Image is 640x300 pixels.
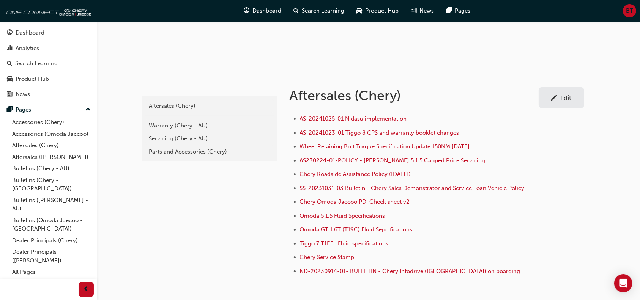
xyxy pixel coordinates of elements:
a: Aftersales ([PERSON_NAME]) [9,151,94,163]
a: Dealer Principals ([PERSON_NAME]) [9,246,94,266]
a: Parts and Accessories (Chery) [145,145,274,159]
span: chart-icon [7,45,13,52]
button: DashboardAnalyticsSearch LearningProduct HubNews [3,24,94,103]
div: Warranty (Chery - AU) [149,121,271,130]
span: prev-icon [84,285,89,294]
div: Edit [561,94,572,102]
div: Dashboard [16,28,44,37]
a: Omoda GT 1.6T (T19C) Fluid Sepcifications [300,226,413,233]
a: Bulletins ([PERSON_NAME] - AU) [9,195,94,215]
a: Servicing (Chery - AU) [145,132,274,145]
div: Open Intercom Messenger [614,274,632,292]
a: AS230224-01-POLICY - [PERSON_NAME] 5 1.5 Capped Price Servicing [300,157,486,164]
a: ND-20230914-01- BULLETIN - Chery Infodrive ([GEOGRAPHIC_DATA]) on boarding [300,268,520,275]
a: AS-20241023-01 Tiggo 8 CPS and warranty booklet changes [300,129,459,136]
span: BT [626,6,633,15]
div: News [16,90,30,99]
a: Product Hub [3,72,94,86]
a: Analytics [3,41,94,55]
span: Dashboard [252,6,281,15]
a: Bulletins (Chery - [GEOGRAPHIC_DATA]) [9,174,94,195]
span: car-icon [356,6,362,16]
a: search-iconSearch Learning [287,3,350,19]
a: News [3,87,94,101]
a: AS-20241025-01 Nidasu implementation [300,115,407,122]
a: Aftersales (Chery) [9,140,94,151]
a: Dashboard [3,26,94,40]
a: Wheel Retaining Bolt Torque Specification Update 150NM [DATE] [300,143,470,150]
a: pages-iconPages [440,3,476,19]
span: up-icon [85,105,91,115]
button: BT [623,4,636,17]
a: Bulletins (Chery - AU) [9,163,94,174]
a: Aftersales (Chery) [145,99,274,113]
button: Pages [3,103,94,117]
a: Edit [539,87,584,108]
a: Chery Roadside Assistance Policy ([DATE]) [300,171,411,177]
a: SS-20231031-03 Bulletin - Chery Sales Demonstrator and Service Loan Vehicle Policy [300,185,525,192]
div: Parts and Accessories (Chery) [149,148,271,156]
span: pages-icon [446,6,452,16]
a: All Pages [9,266,94,278]
div: Product Hub [16,75,49,83]
div: Aftersales (Chery) [149,102,271,110]
div: Servicing (Chery - AU) [149,134,271,143]
div: Analytics [16,44,39,53]
a: Omoda 5 1.5 Fluid Specifications [300,212,385,219]
a: Chery Omoda Jaecoo PDI Check sheet v2 [300,198,410,205]
span: news-icon [411,6,416,16]
span: car-icon [7,76,13,83]
a: Chery Service Stamp [300,254,355,261]
span: pages-icon [7,107,13,113]
span: Pages [455,6,470,15]
span: Search Learning [302,6,344,15]
span: news-icon [7,91,13,98]
a: Search Learning [3,57,94,71]
span: search-icon [293,6,299,16]
a: guage-iconDashboard [238,3,287,19]
span: pencil-icon [551,95,558,102]
a: Tiggo 7 T1EFL Fluid specifications [300,240,389,247]
a: car-iconProduct Hub [350,3,405,19]
div: Pages [16,105,31,114]
span: guage-icon [244,6,249,16]
span: guage-icon [7,30,13,36]
a: Bulletins (Omoda Jaecoo - [GEOGRAPHIC_DATA]) [9,215,94,235]
span: News [419,6,434,15]
h1: Aftersales (Chery) [290,87,539,104]
a: Warranty (Chery - AU) [145,119,274,132]
div: Search Learning [15,59,58,68]
a: news-iconNews [405,3,440,19]
img: oneconnect [4,3,91,18]
span: search-icon [7,60,12,67]
a: Accessories (Chery) [9,116,94,128]
a: Dealer Principals (Chery) [9,235,94,247]
span: Product Hub [365,6,399,15]
a: Accessories (Omoda Jaecoo) [9,128,94,140]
